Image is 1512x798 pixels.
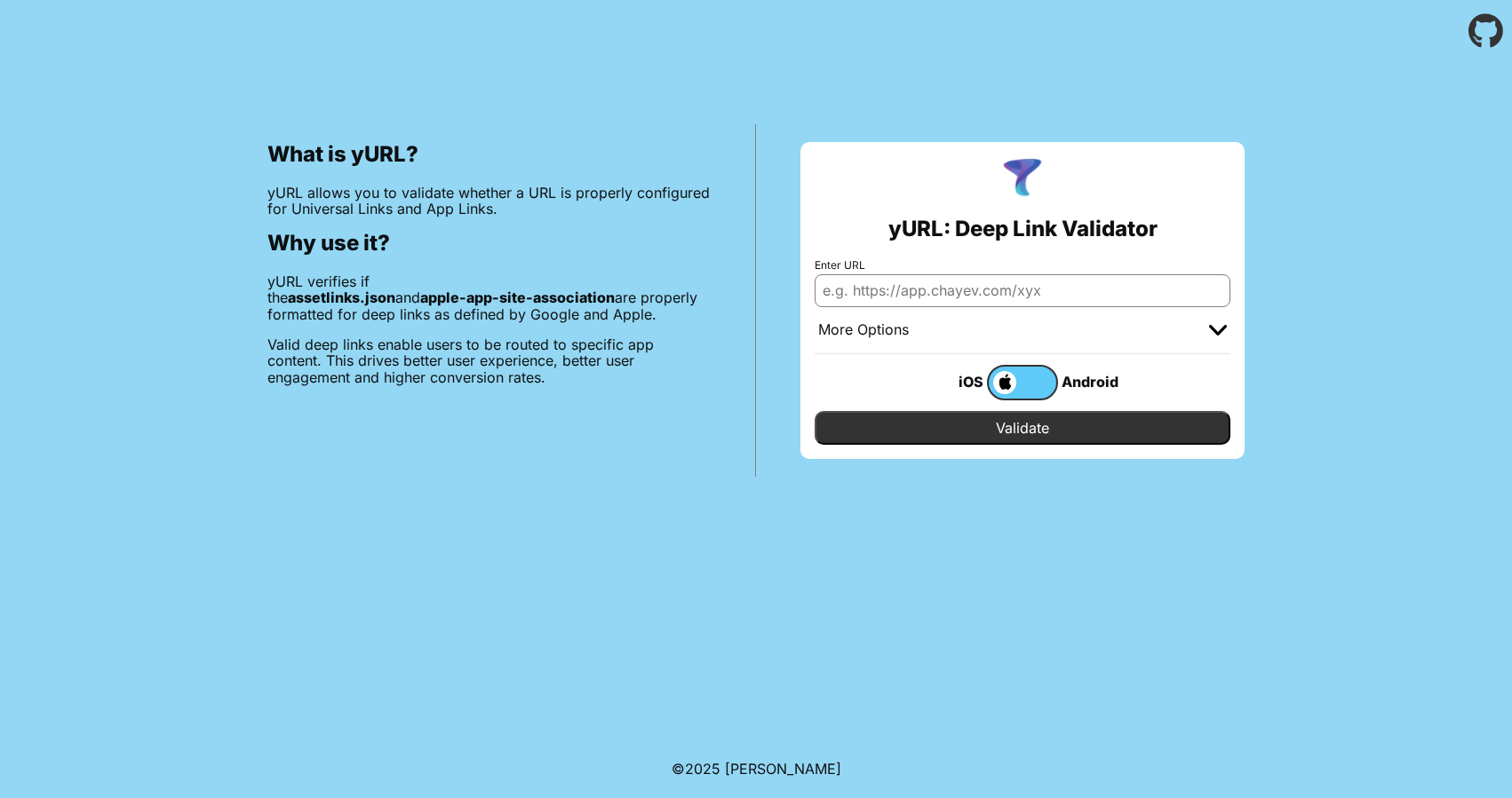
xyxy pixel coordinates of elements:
label: Enter URL [815,259,1230,272]
img: yURL Logo [999,156,1046,202]
input: Validate [815,411,1230,445]
span: 2025 [685,760,720,778]
p: Valid deep links enable users to be routed to specific app content. This drives better user exper... [267,336,711,385]
div: iOS [916,370,987,393]
a: Michael Ibragimchayev's Personal Site [725,760,841,778]
img: chevron [1209,325,1227,336]
h2: yURL: Deep Link Validator [888,217,1158,241]
h2: Why use it? [267,231,711,256]
input: e.g. https://app.chayev.com/xyx [815,274,1230,306]
p: yURL allows you to validate whether a URL is properly configured for Universal Links and App Links. [267,185,711,217]
div: More Options [818,321,909,339]
footer: © [672,739,841,798]
b: assetlinks.json [288,288,395,306]
div: Android [1058,370,1129,393]
p: yURL verifies if the and are properly formatted for deep links as defined by Google and Apple. [267,273,711,322]
h2: What is yURL? [267,142,711,167]
b: apple-app-site-association [420,288,615,306]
